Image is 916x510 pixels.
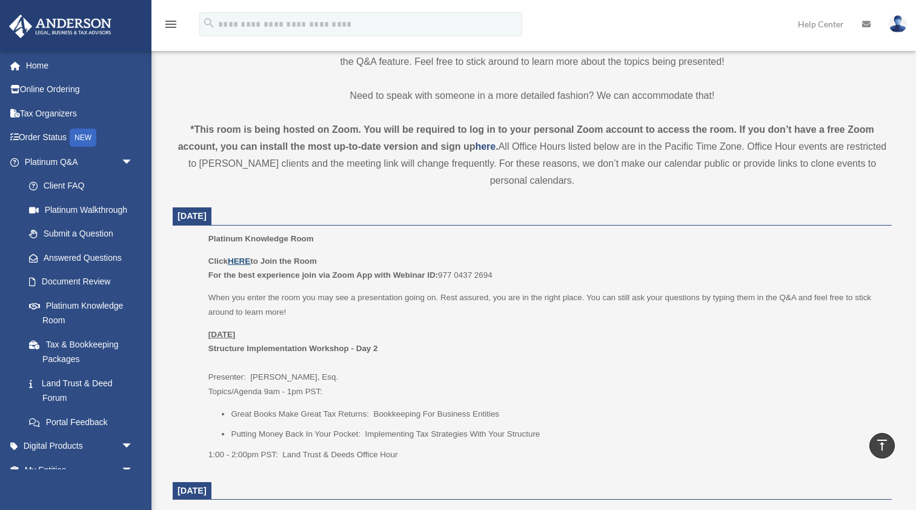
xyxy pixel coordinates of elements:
[8,53,151,78] a: Home
[208,234,314,243] span: Platinum Knowledge Room
[8,150,151,174] a: Platinum Q&Aarrow_drop_down
[208,448,883,462] p: 1:00 - 2:00pm PST: Land Trust & Deeds Office Hour
[475,141,496,152] a: here
[178,124,874,152] strong: *This room is being hosted on Zoom. You will be required to log in to your personal Zoom account ...
[208,344,378,353] b: Structure Implementation Workshop - Day 2
[208,327,883,399] p: Presenter: [PERSON_NAME], Esq. Topics/Agenda 9am - 1pm PST:
[228,257,250,266] a: HERE
[173,87,892,104] p: Need to speak with someone in a more detailed fashion? We can accommodate that!
[496,141,498,152] strong: .
[164,21,178,32] a: menu
[70,129,96,147] div: NEW
[17,246,151,270] a: Answered Questions
[8,78,151,102] a: Online Ordering
[208,290,883,319] p: When you enter the room you may see a presentation going on. Rest assured, you are in the right p...
[178,211,207,221] span: [DATE]
[17,294,145,332] a: Platinum Knowledge Room
[231,407,883,421] li: Great Books Make Great Tax Returns: Bookkeeping For Business Entities
[8,126,151,150] a: Order StatusNEW
[121,150,145,175] span: arrow_drop_down
[17,371,151,410] a: Land Trust & Deed Forum
[5,15,115,38] img: Anderson Advisors Platinum Portal
[17,270,151,294] a: Document Review
[17,410,151,434] a: Portal Feedback
[208,330,236,339] u: [DATE]
[8,458,151,482] a: My Entitiesarrow_drop_down
[202,16,216,30] i: search
[173,36,892,70] p: When you enter the room, you may see a presentation going on. Rest assured, you are in the right ...
[173,121,892,189] div: All Office Hours listed below are in the Pacific Time Zone. Office Hour events are restricted to ...
[121,434,145,459] span: arrow_drop_down
[208,254,883,283] p: 977 0437 2694
[208,270,438,280] b: For the best experience join via Zoom App with Webinar ID:
[121,458,145,483] span: arrow_drop_down
[875,438,889,452] i: vertical_align_top
[889,15,907,33] img: User Pic
[8,101,151,126] a: Tax Organizers
[17,174,151,198] a: Client FAQ
[231,427,883,441] li: Putting Money Back In Your Pocket: Implementing Tax Strategies With Your Structure
[17,332,151,371] a: Tax & Bookkeeping Packages
[869,433,895,458] a: vertical_align_top
[17,198,151,222] a: Platinum Walkthrough
[164,17,178,32] i: menu
[8,434,151,458] a: Digital Productsarrow_drop_down
[208,257,317,266] b: Click to Join the Room
[17,222,151,246] a: Submit a Question
[178,486,207,495] span: [DATE]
